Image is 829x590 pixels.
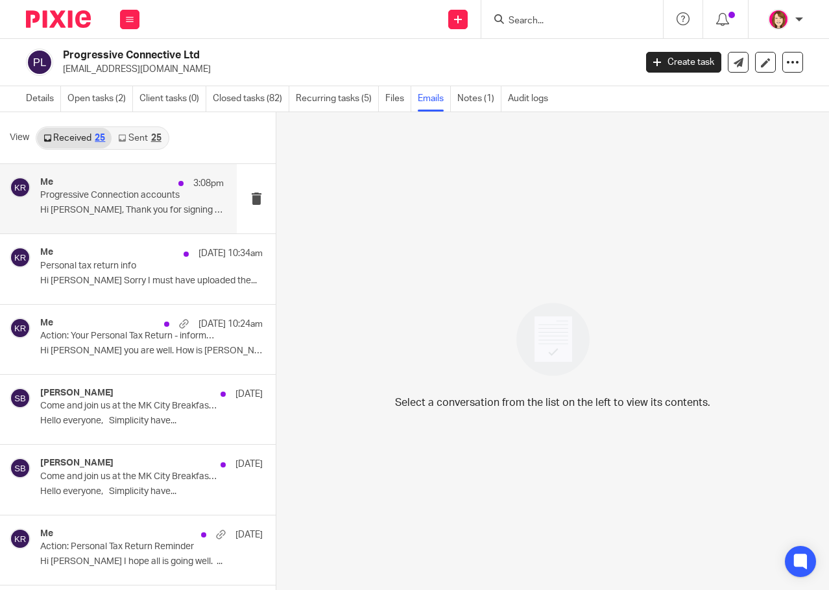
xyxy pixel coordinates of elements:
img: svg%3E [10,528,30,549]
img: svg%3E [26,49,53,76]
h2: Progressive Connective Ltd [63,49,514,62]
a: Files [385,86,411,112]
div: 25 [95,134,105,143]
p: [DATE] [235,388,263,401]
p: [DATE] [235,458,263,471]
img: svg%3E [10,177,30,198]
a: Received25 [37,128,112,148]
a: Create task [646,52,721,73]
a: Details [26,86,61,112]
a: Notes (1) [457,86,501,112]
img: Pixie [26,10,91,28]
p: Action: Your Personal Tax Return - information request [40,331,218,342]
a: Closed tasks (82) [213,86,289,112]
img: svg%3E [10,388,30,408]
input: Search [507,16,624,27]
p: Come and join us at the MK City Breakfast Club - Weds [DATE] [40,401,218,412]
p: 3:08pm [193,177,224,190]
p: Hi [PERSON_NAME] you are well. How is [PERSON_NAME]?... [40,346,263,357]
a: Recurring tasks (5) [296,86,379,112]
a: Audit logs [508,86,555,112]
p: Action: Personal Tax Return Reminder [40,541,218,552]
p: [DATE] 10:24am [198,318,263,331]
p: [DATE] 10:34am [198,247,263,260]
a: Open tasks (2) [67,86,133,112]
h4: [PERSON_NAME] [40,388,114,399]
p: Hi [PERSON_NAME], Thank you for signing your... [40,205,224,216]
p: Progressive Connection accounts [40,190,187,201]
p: Hi [PERSON_NAME] Sorry I must have uploaded the... [40,276,263,287]
h4: Me [40,247,53,258]
img: svg%3E [10,318,30,338]
span: View [10,131,29,145]
p: [EMAIL_ADDRESS][DOMAIN_NAME] [63,63,627,76]
p: [DATE] [235,528,263,541]
p: Select a conversation from the list on the left to view its contents. [395,395,710,410]
p: Hello everyone, Simplicity have... [40,416,263,427]
p: Hi [PERSON_NAME] I hope all is going well. ... [40,556,263,567]
img: image [508,294,598,384]
h4: Me [40,318,53,329]
h4: Me [40,528,53,539]
a: Client tasks (0) [139,86,206,112]
img: svg%3E [10,458,30,478]
p: Come and join us at the MK City Breakfast Club - Weds [DATE] [40,471,218,482]
h4: Me [40,177,53,188]
p: Hello everyone, Simplicity have... [40,486,263,497]
a: Emails [418,86,451,112]
a: Sent25 [112,128,167,148]
img: svg%3E [10,247,30,268]
p: Personal tax return info [40,261,218,272]
h4: [PERSON_NAME] [40,458,114,469]
div: 25 [151,134,162,143]
img: Katherine%20-%20Pink%20cartoon.png [768,9,789,30]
